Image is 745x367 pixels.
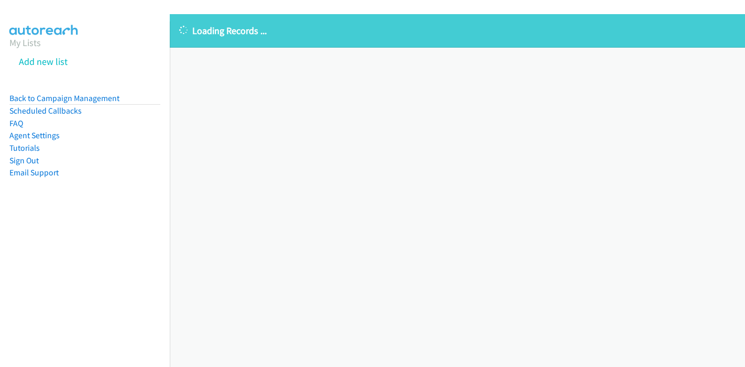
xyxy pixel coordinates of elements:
[179,24,736,38] p: Loading Records ...
[9,118,23,128] a: FAQ
[9,106,82,116] a: Scheduled Callbacks
[9,168,59,177] a: Email Support
[9,155,39,165] a: Sign Out
[19,55,68,68] a: Add new list
[9,143,40,153] a: Tutorials
[9,93,119,103] a: Back to Campaign Management
[9,130,60,140] a: Agent Settings
[9,37,41,49] a: My Lists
